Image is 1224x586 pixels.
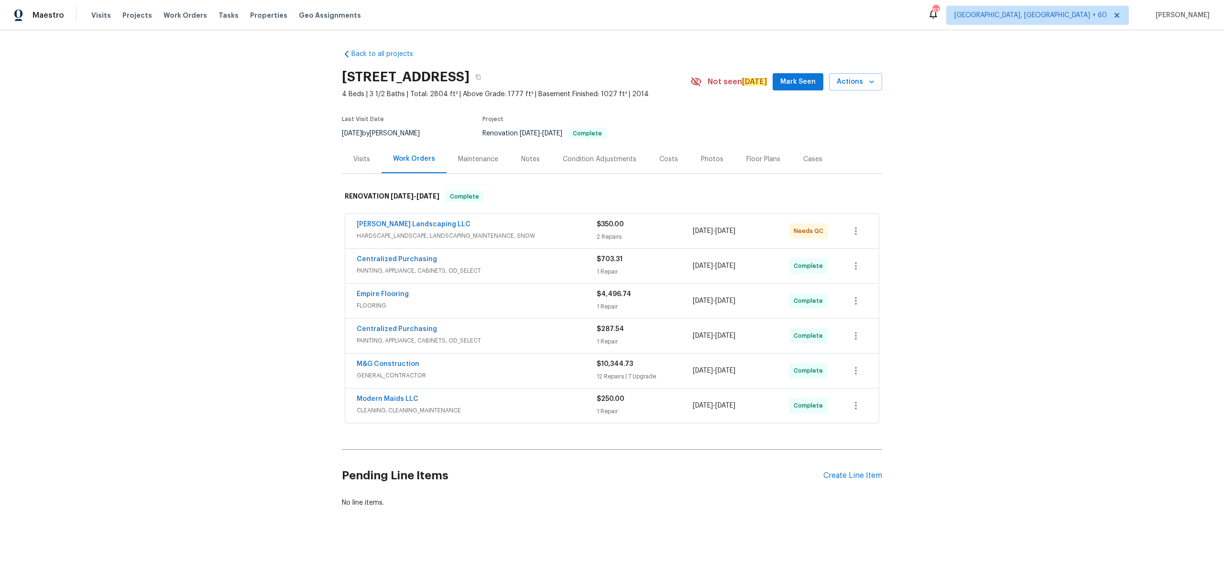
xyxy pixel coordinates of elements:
[357,231,597,241] span: HARDSCAPE_LANDSCAPE, LANDSCAPING_MAINTENANCE, SNOW
[693,402,713,409] span: [DATE]
[357,396,418,402] a: Modern Maids LLC
[357,361,419,367] a: M&G Construction
[357,326,437,332] a: Centralized Purchasing
[542,130,562,137] span: [DATE]
[693,367,713,374] span: [DATE]
[482,116,503,122] span: Project
[597,337,693,346] div: 1 Repair
[164,11,207,20] span: Work Orders
[693,263,713,269] span: [DATE]
[954,11,1107,20] span: [GEOGRAPHIC_DATA], [GEOGRAPHIC_DATA] + 60
[746,155,780,164] div: Floor Plans
[342,49,434,59] a: Back to all projects
[794,331,827,341] span: Complete
[357,221,470,228] a: [PERSON_NAME] Landscaping LLC
[357,266,597,276] span: PAINTING, APPLIANCE, CABINETS, OD_SELECT
[715,332,735,339] span: [DATE]
[659,155,678,164] div: Costs
[597,232,693,242] div: 2 Repairs
[342,181,882,212] div: RENOVATION [DATE]-[DATE]Complete
[794,401,827,410] span: Complete
[693,298,713,304] span: [DATE]
[353,155,370,164] div: Visits
[715,367,735,374] span: [DATE]
[794,296,827,306] span: Complete
[597,256,623,263] span: $703.31
[693,261,735,271] span: -
[693,296,735,306] span: -
[597,326,624,332] span: $287.54
[342,498,882,508] div: No line items.
[482,130,607,137] span: Renovation
[794,226,827,236] span: Needs QC
[597,407,693,416] div: 1 Repair
[794,261,827,271] span: Complete
[693,332,713,339] span: [DATE]
[597,291,631,298] span: $4,496.74
[597,361,633,367] span: $10,344.73
[693,226,735,236] span: -
[342,72,470,82] h2: [STREET_ADDRESS]
[357,406,597,415] span: CLEANING, CLEANING_MAINTENANCE
[773,73,823,91] button: Mark Seen
[932,6,939,15] div: 838
[693,228,713,234] span: [DATE]
[357,256,437,263] a: Centralized Purchasing
[708,77,767,87] span: Not seen
[597,396,624,402] span: $250.00
[701,155,723,164] div: Photos
[345,191,439,202] h6: RENOVATION
[715,402,735,409] span: [DATE]
[693,366,735,376] span: -
[357,301,597,310] span: FLOORING
[780,76,816,88] span: Mark Seen
[837,76,874,88] span: Actions
[219,12,239,19] span: Tasks
[458,155,498,164] div: Maintenance
[715,298,735,304] span: [DATE]
[342,130,362,137] span: [DATE]
[299,11,361,20] span: Geo Assignments
[715,263,735,269] span: [DATE]
[569,131,606,136] span: Complete
[597,221,624,228] span: $350.00
[597,302,693,311] div: 1 Repair
[391,193,439,199] span: -
[521,155,540,164] div: Notes
[393,154,435,164] div: Work Orders
[91,11,111,20] span: Visits
[250,11,287,20] span: Properties
[342,128,431,139] div: by [PERSON_NAME]
[416,193,439,199] span: [DATE]
[742,78,767,86] em: [DATE]
[1152,11,1210,20] span: [PERSON_NAME]
[33,11,64,20] span: Maestro
[823,471,882,480] div: Create Line Item
[122,11,152,20] span: Projects
[794,366,827,376] span: Complete
[342,116,384,122] span: Last Visit Date
[520,130,562,137] span: -
[342,453,823,498] h2: Pending Line Items
[357,336,597,345] span: PAINTING, APPLIANCE, CABINETS, OD_SELECT
[597,372,693,381] div: 12 Repairs | 7 Upgrade
[391,193,414,199] span: [DATE]
[357,371,597,380] span: GENERAL_CONTRACTOR
[693,401,735,410] span: -
[715,228,735,234] span: [DATE]
[693,331,735,341] span: -
[357,291,409,298] a: Empire Flooring
[597,267,693,276] div: 1 Repair
[829,73,882,91] button: Actions
[342,89,690,99] span: 4 Beds | 3 1/2 Baths | Total: 2804 ft² | Above Grade: 1777 ft² | Basement Finished: 1027 ft² | 2014
[563,155,636,164] div: Condition Adjustments
[520,130,540,137] span: [DATE]
[446,192,483,201] span: Complete
[803,155,822,164] div: Cases
[470,68,487,86] button: Copy Address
